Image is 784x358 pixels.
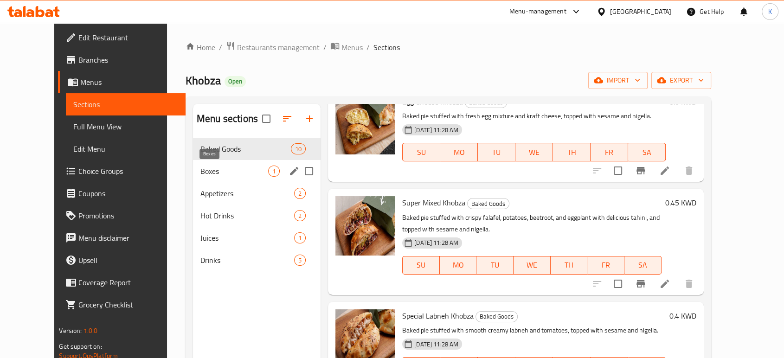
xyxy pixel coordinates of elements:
[276,108,298,130] span: Sort sections
[628,143,666,161] button: SA
[295,189,305,198] span: 2
[295,234,305,243] span: 1
[553,143,591,161] button: TH
[257,109,276,128] span: Select all sections
[225,77,246,85] span: Open
[468,198,509,209] span: Baked Goods
[411,238,462,247] span: [DATE] 11:28 AM
[73,99,178,110] span: Sections
[440,143,478,161] button: MO
[476,256,514,275] button: TU
[554,258,584,272] span: TH
[294,232,306,243] div: items
[58,271,185,294] a: Coverage Report
[402,212,661,235] p: Baked pie stuffed with crispy falafel, potatoes, beetroot, and eggplant with delicious tahini, an...
[594,146,624,159] span: FR
[509,6,566,17] div: Menu-management
[287,164,301,178] button: edit
[291,145,305,153] span: 10
[402,110,665,122] p: Baked pie stuffed with fresh egg mixture and kraft cheese, topped with sesame and nigella.
[78,188,178,199] span: Coupons
[193,249,321,271] div: Drinks5
[402,143,440,161] button: SU
[366,42,370,53] li: /
[630,160,652,182] button: Branch-specific-item
[323,42,327,53] li: /
[200,232,294,243] span: Juices
[632,146,662,159] span: SA
[200,143,291,154] span: Baked Goods
[294,188,306,199] div: items
[440,256,477,275] button: MO
[294,210,306,221] div: items
[59,325,82,337] span: Version:
[514,256,551,275] button: WE
[335,196,395,256] img: Super Mixed Khobza
[58,205,185,227] a: Promotions
[669,309,696,322] h6: 0.4 KWD
[78,210,178,221] span: Promotions
[678,273,700,295] button: delete
[200,210,294,221] div: Hot Drinks
[58,294,185,316] a: Grocery Checklist
[58,26,185,49] a: Edit Restaurant
[587,256,624,275] button: FR
[269,167,279,176] span: 1
[78,232,178,243] span: Menu disclaimer
[596,75,640,86] span: import
[515,143,553,161] button: WE
[678,160,700,182] button: delete
[225,76,246,87] div: Open
[665,196,696,209] h6: 0.45 KWD
[373,42,400,53] span: Sections
[291,143,306,154] div: items
[768,6,772,17] span: K
[651,72,711,89] button: export
[73,143,178,154] span: Edit Menu
[444,146,474,159] span: MO
[411,340,462,349] span: [DATE] 11:28 AM
[58,227,185,249] a: Menu disclaimer
[591,143,628,161] button: FR
[186,70,221,91] span: Khobza
[298,108,321,130] button: Add section
[482,146,512,159] span: TU
[517,258,547,272] span: WE
[200,166,268,177] span: Boxes
[335,95,395,154] img: Egg Cheese Khobza
[59,340,102,352] span: Get support on:
[78,299,178,310] span: Grocery Checklist
[295,256,305,265] span: 5
[628,258,658,272] span: SA
[341,42,363,53] span: Menus
[226,41,320,53] a: Restaurants management
[219,42,222,53] li: /
[402,256,440,275] button: SU
[78,54,178,65] span: Branches
[186,41,711,53] nav: breadcrumb
[330,41,363,53] a: Menus
[608,161,628,180] span: Select to update
[193,160,321,182] div: Boxes1edit
[659,75,704,86] span: export
[406,146,437,159] span: SU
[200,255,294,266] span: Drinks
[78,166,178,177] span: Choice Groups
[66,115,185,138] a: Full Menu View
[630,273,652,295] button: Branch-specific-item
[659,278,670,289] a: Edit menu item
[78,32,178,43] span: Edit Restaurant
[519,146,549,159] span: WE
[478,143,515,161] button: TU
[402,325,665,336] p: Baked pie stuffed with smooth creamy labneh and tomatoes, topped with sesame and nigella.
[193,182,321,205] div: Appetizers2
[443,258,473,272] span: MO
[480,258,510,272] span: TU
[659,165,670,176] a: Edit menu item
[73,121,178,132] span: Full Menu View
[476,311,518,322] div: Baked Goods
